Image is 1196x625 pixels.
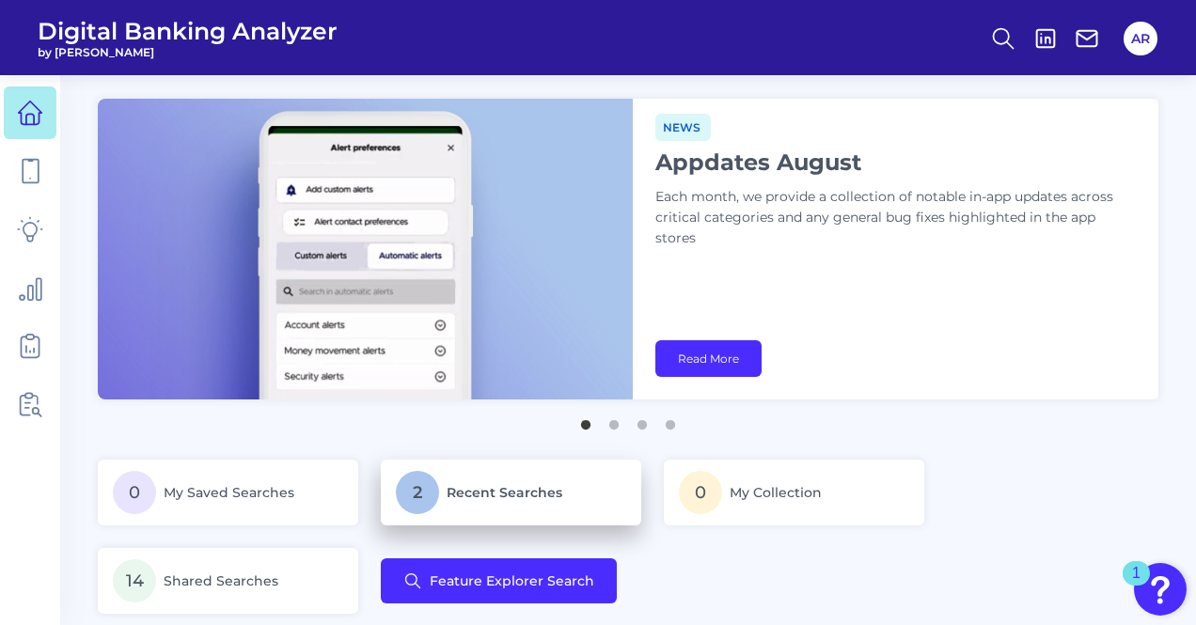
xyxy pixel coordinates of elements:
[38,17,338,45] span: Digital Banking Analyzer
[655,114,711,141] span: News
[664,460,924,525] a: 0My Collection
[605,411,623,430] button: 2
[679,471,722,514] span: 0
[730,484,822,501] span: My Collection
[447,484,562,501] span: Recent Searches
[38,45,338,59] span: by [PERSON_NAME]
[98,548,358,614] a: 14Shared Searches
[98,99,633,399] img: bannerImg
[661,411,680,430] button: 4
[1124,22,1157,55] button: AR
[1132,573,1141,598] div: 1
[655,340,762,377] a: Read More
[1134,563,1187,616] button: Open Resource Center, 1 new notification
[381,460,641,525] a: 2Recent Searches
[164,572,278,589] span: Shared Searches
[113,559,156,602] span: 14
[113,471,156,514] span: 0
[655,117,711,135] a: News
[655,148,1125,176] h1: Appdates August
[430,573,594,588] span: Feature Explorer Search
[381,558,617,603] button: Feature Explorer Search
[164,484,294,501] span: My Saved Searches
[396,471,439,514] span: 2
[98,460,358,525] a: 0My Saved Searches
[576,411,595,430] button: 1
[633,411,652,430] button: 3
[655,187,1125,249] p: Each month, we provide a collection of notable in-app updates across critical categories and any ...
